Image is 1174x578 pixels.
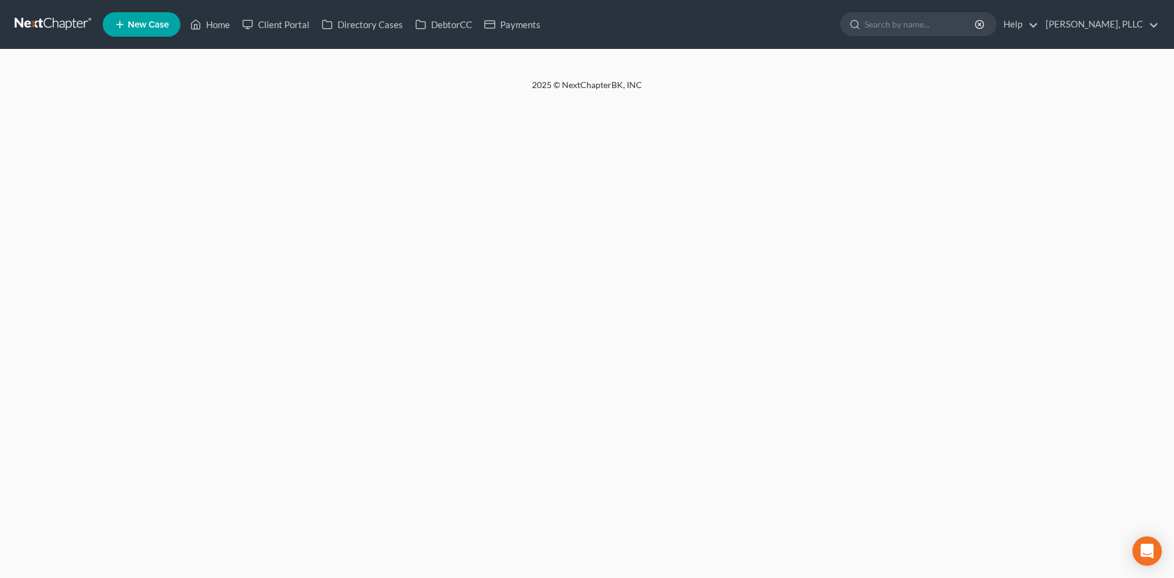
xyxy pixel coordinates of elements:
div: Open Intercom Messenger [1132,536,1162,566]
span: New Case [128,20,169,29]
input: Search by name... [865,13,976,35]
a: Directory Cases [316,13,409,35]
a: Help [997,13,1038,35]
a: DebtorCC [409,13,478,35]
a: [PERSON_NAME], PLLC [1039,13,1159,35]
a: Home [184,13,236,35]
a: Payments [478,13,547,35]
a: Client Portal [236,13,316,35]
div: 2025 © NextChapterBK, INC [238,79,936,101]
